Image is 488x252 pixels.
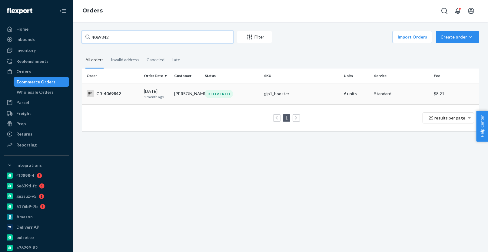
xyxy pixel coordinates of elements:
div: Ecommerce Orders [17,79,55,85]
button: Filter [237,31,272,43]
th: Order [82,69,141,83]
div: [DATE] [144,88,170,99]
a: Inbounds [4,35,69,44]
a: Page 1 is your current page [284,115,289,120]
div: Inbounds [16,36,35,42]
img: Flexport logo [7,8,32,14]
a: Ecommerce Orders [14,77,69,87]
ol: breadcrumbs [78,2,108,20]
a: Returns [4,129,69,139]
a: Prep [4,119,69,129]
th: Units [341,69,372,83]
td: $8.21 [431,83,479,104]
div: DELIVERED [205,90,233,98]
div: f12898-4 [16,173,34,179]
div: Freight [16,110,31,116]
div: Filter [237,34,272,40]
button: Open Search Box [438,5,450,17]
a: Home [4,24,69,34]
th: Service [372,69,431,83]
div: Invalid address [111,52,139,68]
a: Inventory [4,45,69,55]
div: 5176b9-7b [16,203,38,210]
button: Create order [436,31,479,43]
input: Search orders [82,31,233,43]
a: Orders [82,7,103,14]
div: Replenishments [16,58,48,64]
button: Close Navigation [57,5,69,17]
div: Orders [16,69,31,75]
a: Wholesale Orders [14,87,69,97]
th: Order Date [141,69,172,83]
a: 5176b9-7b [4,202,69,211]
td: [PERSON_NAME] [172,83,202,104]
button: Integrations [4,160,69,170]
a: Parcel [4,98,69,107]
div: 6e639d-fc [16,183,37,189]
a: Replenishments [4,56,69,66]
div: Deliverr API [16,224,41,230]
div: Returns [16,131,32,137]
div: Create order [440,34,474,40]
div: glp1_booster [264,91,339,97]
a: Deliverr API [4,222,69,232]
button: Import Orders [393,31,432,43]
div: Customer [174,73,200,78]
div: pulsetto [16,234,34,240]
button: Open notifications [452,5,464,17]
div: Late [172,52,180,68]
div: Integrations [16,162,42,168]
div: Reporting [16,142,37,148]
th: SKU [262,69,341,83]
div: Inventory [16,47,36,53]
div: All orders [85,52,104,69]
a: 6e639d-fc [4,181,69,191]
button: Help Center [476,111,488,142]
th: Fee [431,69,479,83]
a: gnzsuz-v5 [4,191,69,201]
div: Prep [16,121,26,127]
a: Orders [4,67,69,76]
a: f12898-4 [4,171,69,180]
div: Home [16,26,28,32]
div: Canceled [147,52,164,68]
div: Wholesale Orders [17,89,54,95]
div: CB-4069842 [87,90,139,97]
div: a76299-82 [16,245,38,251]
th: Status [202,69,262,83]
span: 25 results per page [429,115,465,120]
a: Amazon [4,212,69,222]
button: Open account menu [465,5,477,17]
a: pulsetto [4,233,69,242]
a: Reporting [4,140,69,150]
div: Amazon [16,214,33,220]
div: gnzsuz-v5 [16,193,36,199]
div: Parcel [16,99,29,106]
p: 1 month ago [144,94,170,99]
p: Standard [374,91,429,97]
td: 6 units [341,83,372,104]
a: Freight [4,109,69,118]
